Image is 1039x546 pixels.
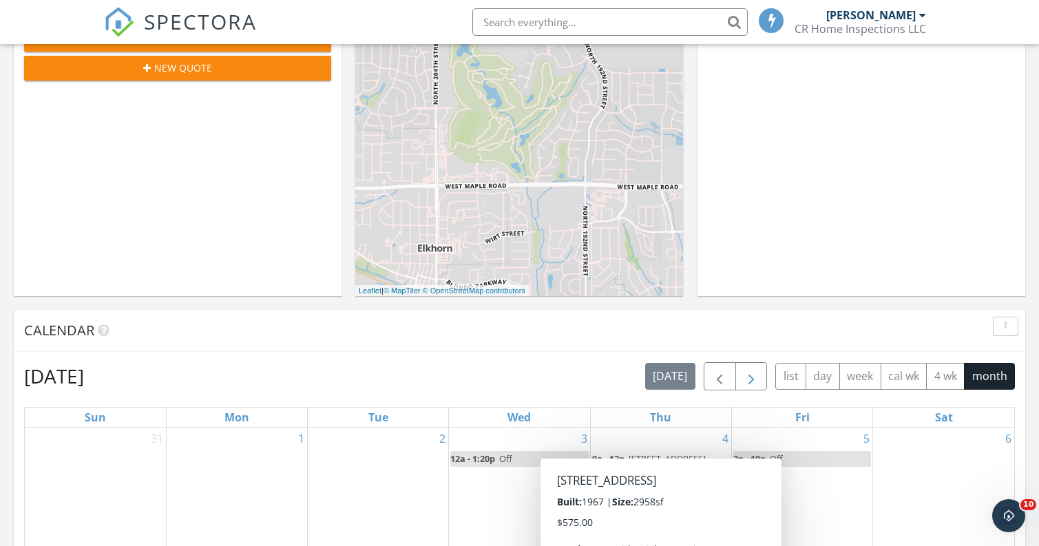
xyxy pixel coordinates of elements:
[144,7,257,36] span: SPECTORA
[636,483,713,495] span: [STREET_ADDRESS]
[505,408,534,427] a: Wednesday
[104,7,134,37] img: The Best Home Inspection Software - Spectora
[629,452,706,465] span: [STREET_ADDRESS]
[24,56,331,81] button: New Quote
[992,499,1025,532] iframe: Intercom live chat
[366,408,391,427] a: Tuesday
[1003,428,1014,450] a: Go to September 6, 2025
[355,285,529,297] div: |
[450,452,495,465] span: 12a - 1:20p
[720,428,731,450] a: Go to September 4, 2025
[647,408,674,427] a: Thursday
[839,363,881,390] button: week
[1020,499,1036,510] span: 10
[24,362,84,390] h2: [DATE]
[592,483,713,508] a: 2p - 4:30p [STREET_ADDRESS]
[295,428,307,450] a: Go to September 1, 2025
[793,408,812,427] a: Friday
[735,362,768,390] button: Next month
[154,61,212,75] span: New Quote
[592,481,730,511] a: 2p - 4:30p [STREET_ADDRESS]
[578,428,590,450] a: Go to September 3, 2025
[592,483,632,495] span: 2p - 4:30p
[733,452,766,465] span: 2p - 10p
[704,362,736,390] button: Previous month
[881,363,927,390] button: cal wk
[472,8,748,36] input: Search everything...
[770,452,783,465] span: Off
[826,8,916,22] div: [PERSON_NAME]
[592,452,625,465] span: 9a - 12p
[932,408,956,427] a: Saturday
[423,286,525,295] a: © OpenStreetMap contributors
[645,363,695,390] button: [DATE]
[795,22,926,36] div: CR Home Inspections LLC
[499,452,512,465] span: Off
[359,286,381,295] a: Leaflet
[926,363,965,390] button: 4 wk
[104,19,257,48] a: SPECTORA
[775,363,806,390] button: list
[806,363,840,390] button: day
[592,451,730,481] a: 9a - 12p [STREET_ADDRESS]
[964,363,1015,390] button: month
[24,321,94,339] span: Calendar
[592,452,706,478] a: 9a - 12p [STREET_ADDRESS]
[384,286,421,295] a: © MapTiler
[437,428,448,450] a: Go to September 2, 2025
[222,408,252,427] a: Monday
[861,428,872,450] a: Go to September 5, 2025
[148,428,166,450] a: Go to August 31, 2025
[82,408,109,427] a: Sunday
